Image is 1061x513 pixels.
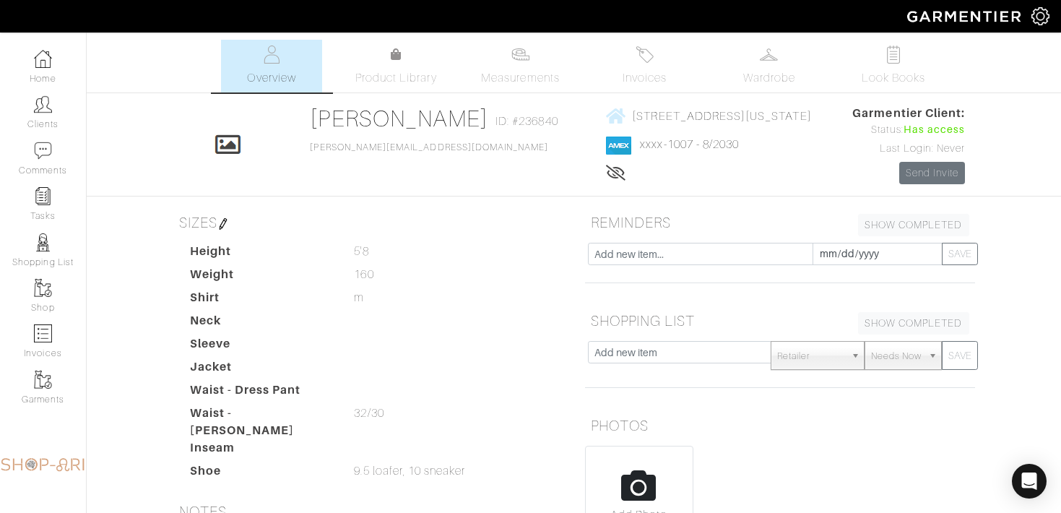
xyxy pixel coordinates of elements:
[34,279,52,297] img: garments-icon-b7da505a4dc4fd61783c78ac3ca0ef83fa9d6f193b1c9dc38574b1d14d53ca28.png
[173,208,563,237] h5: SIZES
[899,162,966,184] a: Send Invite
[355,69,437,87] span: Product Library
[942,341,978,370] button: SAVE
[34,371,52,389] img: garments-icon-b7da505a4dc4fd61783c78ac3ca0ef83fa9d6f193b1c9dc38574b1d14d53ca28.png
[354,266,373,283] span: 160
[904,122,966,138] span: Has access
[179,243,344,266] dt: Height
[585,208,975,237] h5: REMINDERS
[942,243,978,265] button: SAVE
[588,341,772,363] input: Add new item
[884,46,902,64] img: todo-9ac3debb85659649dc8f770b8b6100bb5dab4b48dedcbae339e5042a72dfd3cc.svg
[221,40,322,92] a: Overview
[623,69,667,87] span: Invoices
[632,109,811,122] span: [STREET_ADDRESS][US_STATE]
[179,381,344,405] dt: Waist - Dress Pant
[179,289,344,312] dt: Shirt
[760,46,778,64] img: wardrobe-487a4870c1b7c33e795ec22d11cfc2ed9d08956e64fb3008fe2437562e282088.svg
[900,4,1031,29] img: garmentier-logo-header-white-b43fb05a5012e4ada735d5af1a66efaba907eab6374d6393d1fbf88cb4ef424d.png
[179,312,344,335] dt: Neck
[354,462,465,480] span: 9.5 loafer, 10 sneaker
[179,462,344,486] dt: Shoe
[606,107,811,125] a: [STREET_ADDRESS][US_STATE]
[495,113,558,130] span: ID: #236840
[871,342,922,371] span: Needs Now
[34,95,52,113] img: clients-icon-6bae9207a08558b7cb47a8932f037763ab4055f8c8b6bfacd5dc20c3e0201464.png
[852,141,965,157] div: Last Login: Never
[858,312,969,335] a: SHOW COMPLETED
[852,122,965,138] div: Status:
[310,142,548,152] a: [PERSON_NAME][EMAIL_ADDRESS][DOMAIN_NAME]
[777,342,845,371] span: Retailer
[594,40,696,92] a: Invoices
[843,40,944,92] a: Look Books
[263,46,281,64] img: basicinfo-40fd8af6dae0f16599ec9e87c0ef1c0a1fdea2edbe929e3d69a839185d80c458.svg
[179,358,344,381] dt: Jacket
[481,69,560,87] span: Measurements
[247,69,295,87] span: Overview
[585,411,975,440] h5: PHOTOS
[743,69,795,87] span: Wardrobe
[354,243,368,260] span: 5'8
[34,187,52,205] img: reminder-icon-8004d30b9f0a5d33ae49ab947aed9ed385cf756f9e5892f1edd6e32f2345188e.png
[1031,7,1049,25] img: gear-icon-white-bd11855cb880d31180b6d7d6211b90ccbf57a29d726f0c71d8c61bd08dd39cc2.png
[354,405,384,422] span: 32/30
[862,69,926,87] span: Look Books
[34,142,52,160] img: comment-icon-a0a6a9ef722e966f86d9cbdc48e553b5cf19dbc54f86b18d962a5391bc8f6eb6.png
[310,105,488,132] a: [PERSON_NAME]
[34,50,52,68] img: dashboard-icon-dbcd8f5a0b271acd01030246c82b418ddd0df26cd7fceb0bd07c9910d44c42f6.png
[585,306,975,335] h5: SHOPPING LIST
[636,46,654,64] img: orders-27d20c2124de7fd6de4e0e44c1d41de31381a507db9b33961299e4e07d508b8c.svg
[640,138,739,151] a: xxxx-1007 - 8/2030
[34,233,52,251] img: stylists-icon-eb353228a002819b7ec25b43dbf5f0378dd9e0616d9560372ff212230b889e62.png
[469,40,571,92] a: Measurements
[719,40,820,92] a: Wardrobe
[217,218,229,230] img: pen-cf24a1663064a2ec1b9c1bd2387e9de7a2fa800b781884d57f21acf72779bad2.png
[179,335,344,358] dt: Sleeve
[858,214,969,236] a: SHOW COMPLETED
[588,243,813,265] input: Add new item...
[179,266,344,289] dt: Weight
[354,289,364,306] span: m
[1012,464,1047,499] div: Open Intercom Messenger
[606,137,631,155] img: american_express-1200034d2e149cdf2cc7894a33a747db654cf6f8355cb502592f1d228b2ac700.png
[511,46,529,64] img: measurements-466bbee1fd09ba9460f595b01e5d73f9e2bff037440d3c8f018324cb6cdf7a4a.svg
[345,46,446,87] a: Product Library
[34,324,52,342] img: orders-icon-0abe47150d42831381b5fb84f609e132dff9fe21cb692f30cb5eec754e2cba89.png
[179,405,344,439] dt: Waist - [PERSON_NAME]
[852,105,965,122] span: Garmentier Client:
[179,439,344,462] dt: Inseam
